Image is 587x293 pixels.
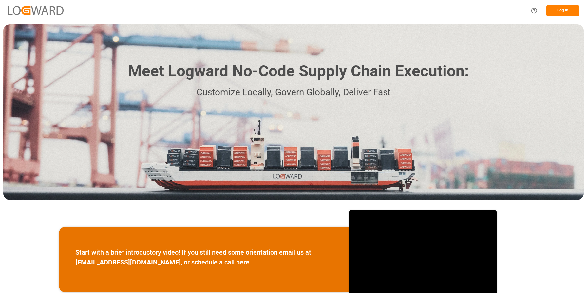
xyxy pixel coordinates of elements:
a: here [236,258,249,266]
h1: Meet Logward No-Code Supply Chain Execution: [128,60,469,83]
p: Customize Locally, Govern Globally, Deliver Fast [118,85,469,100]
button: Help Center [527,3,541,18]
a: [EMAIL_ADDRESS][DOMAIN_NAME] [75,258,181,266]
button: Log In [546,5,579,16]
img: Logward_new_orange.png [8,6,64,15]
p: Start with a brief introductory video! If you still need some orientation email us at , or schedu... [75,247,333,267]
